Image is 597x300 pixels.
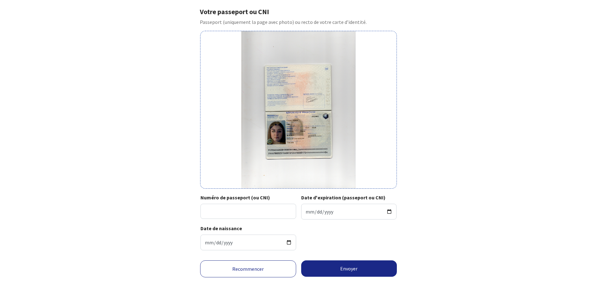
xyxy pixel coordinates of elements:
a: Recommencer [200,260,296,277]
strong: Numéro de passeport (ou CNI) [200,194,270,201]
h1: Votre passeport ou CNI [200,8,397,16]
button: Envoyer [301,260,397,277]
p: Passeport (uniquement la page avec photo) ou recto de votre carte d’identité. [200,18,397,26]
strong: Date de naissance [200,225,242,231]
strong: Date d'expiration (passeport ou CNI) [301,194,386,201]
img: chake--roger-malia.jpg [241,31,356,188]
